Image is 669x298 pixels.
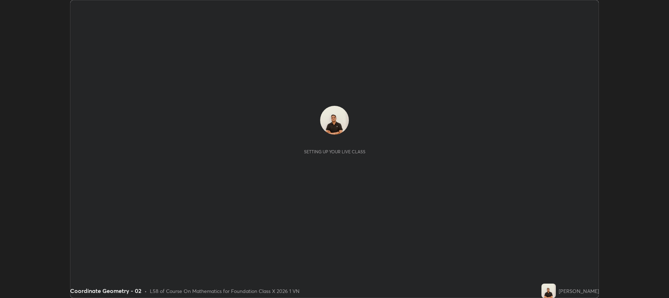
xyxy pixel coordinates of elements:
[320,106,349,135] img: c6c4bda55b2f4167a00ade355d1641a8.jpg
[304,149,365,154] div: Setting up your live class
[541,284,556,298] img: c6c4bda55b2f4167a00ade355d1641a8.jpg
[144,287,147,295] div: •
[70,286,142,295] div: Coordinate Geometry - 02
[559,287,599,295] div: [PERSON_NAME]
[150,287,300,295] div: L58 of Course On Mathematics for Foundation Class X 2026 1 VN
